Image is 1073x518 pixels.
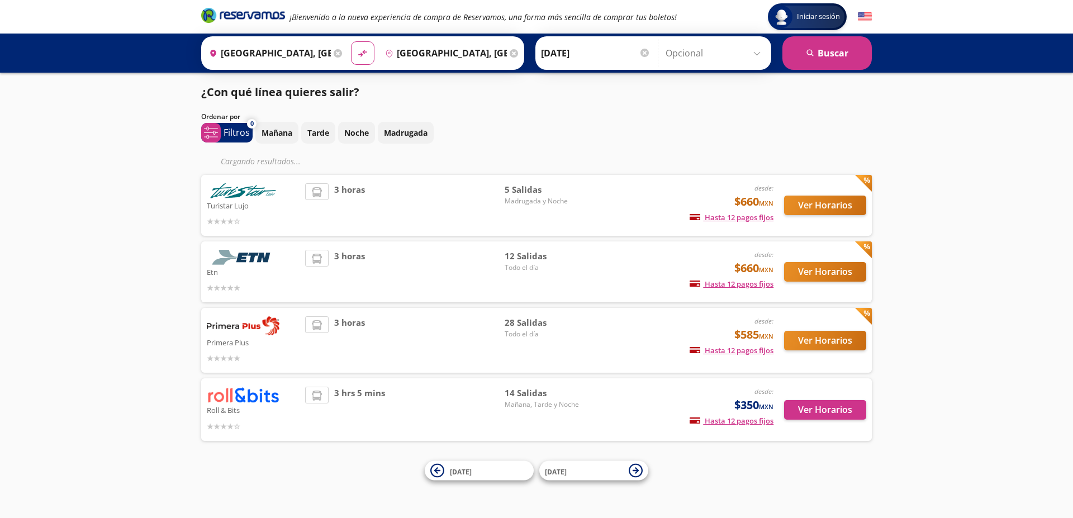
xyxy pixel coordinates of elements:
input: Buscar Origen [205,39,331,67]
p: Filtros [224,126,250,139]
span: Hasta 12 pagos fijos [690,279,773,289]
span: $350 [734,397,773,414]
p: Roll & Bits [207,403,300,416]
span: Hasta 12 pagos fijos [690,345,773,355]
p: Noche [344,127,369,139]
button: Noche [338,122,375,144]
span: 3 hrs 5 mins [334,387,385,432]
small: MXN [759,332,773,340]
span: $585 [734,326,773,343]
p: Mañana [262,127,292,139]
small: MXN [759,402,773,411]
img: Turistar Lujo [207,183,279,198]
span: Madrugada y Noche [505,196,583,206]
span: 3 horas [334,250,365,294]
em: desde: [754,316,773,326]
button: Ver Horarios [784,262,866,282]
em: ¡Bienvenido a la nueva experiencia de compra de Reservamos, una forma más sencilla de comprar tus... [289,12,677,22]
button: [DATE] [539,461,648,481]
p: Ordenar por [201,112,240,122]
button: English [858,10,872,24]
button: Buscar [782,36,872,70]
button: Ver Horarios [784,196,866,215]
span: $660 [734,193,773,210]
em: desde: [754,387,773,396]
span: Iniciar sesión [792,11,844,22]
p: Tarde [307,127,329,139]
p: Primera Plus [207,335,300,349]
img: Roll & Bits [207,387,279,403]
small: MXN [759,265,773,274]
span: Hasta 12 pagos fijos [690,416,773,426]
button: Ver Horarios [784,331,866,350]
a: Brand Logo [201,7,285,27]
span: 3 horas [334,316,365,364]
button: Tarde [301,122,335,144]
p: ¿Con qué línea quieres salir? [201,84,359,101]
img: Primera Plus [207,316,279,335]
em: Cargando resultados ... [221,156,301,167]
i: Brand Logo [201,7,285,23]
em: desde: [754,183,773,193]
input: Elegir Fecha [541,39,651,67]
button: Mañana [255,122,298,144]
p: Madrugada [384,127,428,139]
span: Todo el día [505,329,583,339]
span: 3 horas [334,183,365,227]
em: desde: [754,250,773,259]
input: Buscar Destino [381,39,507,67]
button: 0Filtros [201,123,253,142]
span: Todo el día [505,263,583,273]
p: Turistar Lujo [207,198,300,212]
span: Hasta 12 pagos fijos [690,212,773,222]
button: Madrugada [378,122,434,144]
span: [DATE] [450,467,472,476]
img: Etn [207,250,279,265]
span: 28 Salidas [505,316,583,329]
button: Ver Horarios [784,400,866,420]
span: [DATE] [545,467,567,476]
span: 5 Salidas [505,183,583,196]
span: 12 Salidas [505,250,583,263]
span: 14 Salidas [505,387,583,400]
button: [DATE] [425,461,534,481]
p: Etn [207,265,300,278]
span: 0 [250,119,254,129]
span: $660 [734,260,773,277]
input: Opcional [666,39,766,67]
small: MXN [759,199,773,207]
span: Mañana, Tarde y Noche [505,400,583,410]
